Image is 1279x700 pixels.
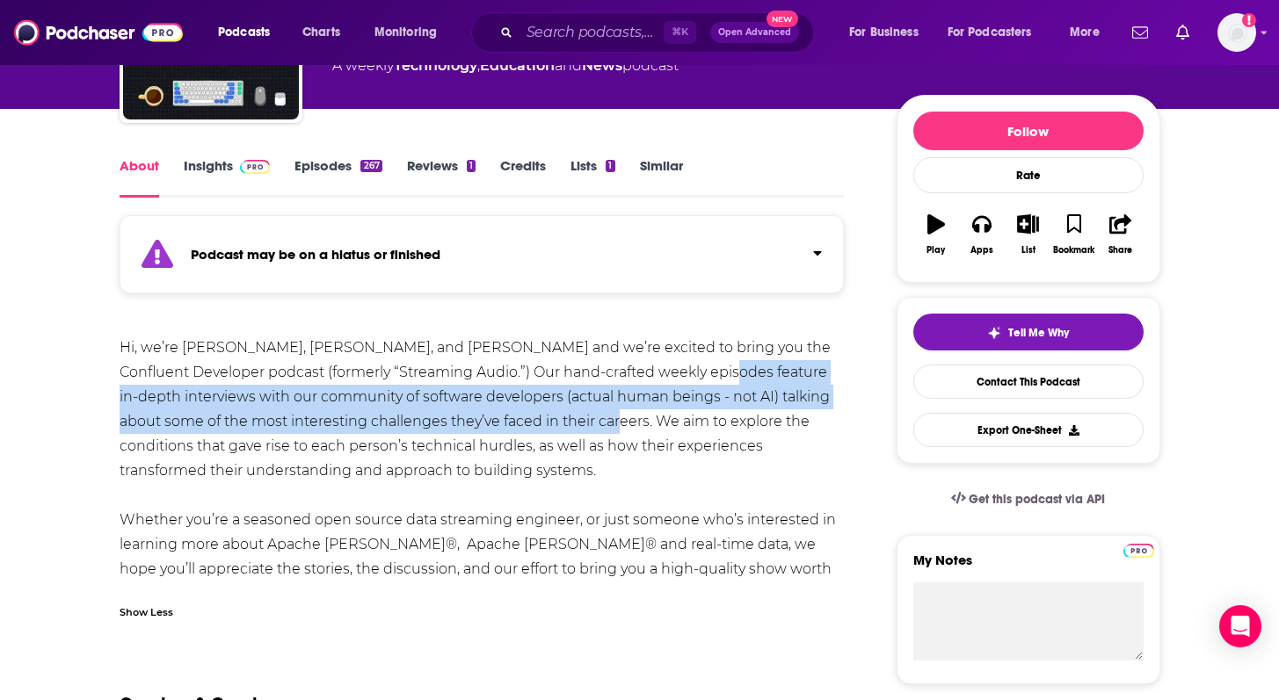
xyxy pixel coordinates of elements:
svg: Add a profile image [1242,13,1256,27]
button: Show profile menu [1217,13,1256,52]
button: Follow [913,112,1144,150]
a: Technology [394,57,477,74]
a: Pro website [1123,541,1154,558]
div: List [1021,245,1036,256]
a: News [582,57,622,74]
button: Play [913,203,959,266]
span: Get this podcast via API [969,492,1105,507]
div: Play [927,245,945,256]
a: Similar [640,157,683,198]
img: Podchaser - Follow, Share and Rate Podcasts [14,16,183,49]
strong: Podcast may be on a hiatus or finished [191,246,440,263]
div: 1 [467,160,476,172]
button: List [1005,203,1050,266]
button: Share [1097,203,1143,266]
button: open menu [206,18,293,47]
button: Apps [959,203,1005,266]
a: Reviews1 [407,157,476,198]
button: tell me why sparkleTell Me Why [913,314,1144,350]
button: Open AdvancedNew [710,22,799,43]
a: Get this podcast via API [937,478,1120,521]
button: Export One-Sheet [913,413,1144,447]
span: Logged in as biancagorospe [1217,13,1256,52]
a: InsightsPodchaser Pro [184,157,271,198]
span: and [555,57,582,74]
a: About [120,157,159,198]
a: Charts [291,18,351,47]
a: Show notifications dropdown [1125,18,1155,47]
span: Tell Me Why [1008,326,1069,340]
a: Show notifications dropdown [1169,18,1196,47]
span: For Business [849,20,919,45]
span: , [477,57,480,74]
button: open menu [362,18,460,47]
img: Podchaser Pro [1123,544,1154,558]
input: Search podcasts, credits, & more... [520,18,664,47]
span: ⌘ K [664,21,696,44]
span: Podcasts [218,20,270,45]
img: Podchaser Pro [240,160,271,174]
span: Monitoring [374,20,437,45]
button: open menu [936,18,1057,47]
span: Charts [302,20,340,45]
a: Contact This Podcast [913,364,1144,399]
div: Apps [970,245,993,256]
div: Share [1108,245,1132,256]
div: Bookmark [1053,245,1094,256]
section: Click to expand status details [120,226,845,293]
button: open menu [837,18,941,47]
div: Rate [913,157,1144,193]
span: More [1070,20,1100,45]
label: My Notes [913,552,1144,582]
div: Open Intercom Messenger [1219,605,1261,647]
span: For Podcasters [948,20,1032,45]
img: tell me why sparkle [987,326,1001,340]
div: A weekly podcast [332,55,679,76]
img: User Profile [1217,13,1256,52]
div: 1 [606,160,614,172]
span: Open Advanced [718,28,791,37]
div: Hi, we’re [PERSON_NAME], [PERSON_NAME], and [PERSON_NAME] and we’re excited to bring you the Conf... [120,336,845,606]
a: Lists1 [570,157,614,198]
span: New [767,11,798,27]
a: Episodes267 [294,157,382,198]
a: Credits [500,157,546,198]
button: open menu [1057,18,1122,47]
a: Education [480,57,555,74]
div: Search podcasts, credits, & more... [488,12,831,53]
button: Bookmark [1051,203,1097,266]
div: 267 [360,160,382,172]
